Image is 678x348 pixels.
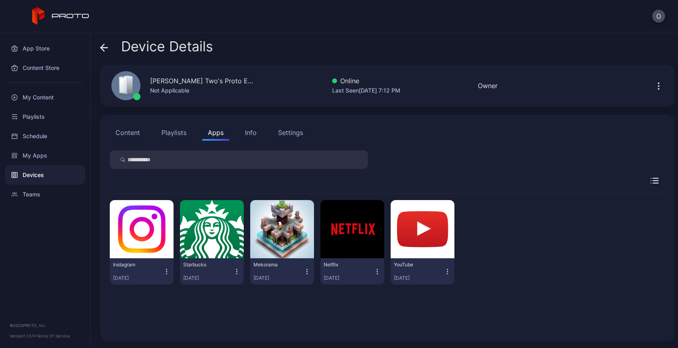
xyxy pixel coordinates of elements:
[183,275,233,281] div: [DATE]
[245,128,257,137] div: Info
[5,107,85,127] a: Playlists
[253,262,311,281] button: Mekorama[DATE]
[394,262,451,281] button: YouTube[DATE]
[652,10,665,23] button: O
[10,333,36,338] span: Version 1.13.1 •
[272,124,309,141] button: Settings
[5,39,85,58] a: App Store
[5,165,85,185] a: Devices
[183,262,241,281] button: Starbucks[DATE]
[5,58,85,78] a: Content Store
[253,275,303,281] div: [DATE]
[202,124,229,141] button: Apps
[113,262,170,281] button: Instagram[DATE]
[324,262,368,268] div: Netflix
[394,275,444,281] div: [DATE]
[278,128,303,137] div: Settings
[150,76,255,86] div: [PERSON_NAME] Two's Proto Epic
[113,275,163,281] div: [DATE]
[324,275,374,281] div: [DATE]
[5,88,85,107] a: My Content
[156,124,192,141] button: Playlists
[5,146,85,165] a: My Apps
[110,124,146,141] button: Content
[394,262,438,268] div: YouTube
[36,333,70,338] a: Terms Of Service
[5,127,85,146] a: Schedule
[324,262,381,281] button: Netflix[DATE]
[253,262,298,268] div: Mekorama
[332,76,400,86] div: Online
[113,262,157,268] div: Instagram
[5,185,85,204] a: Teams
[332,86,400,95] div: Last Seen [DATE] 7:12 PM
[478,81,498,91] div: Owner
[121,39,213,54] span: Device Details
[10,322,80,329] div: © 2025 PROTO, Inc.
[239,124,262,141] button: Info
[183,262,228,268] div: Starbucks
[150,86,255,95] div: Not Applicable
